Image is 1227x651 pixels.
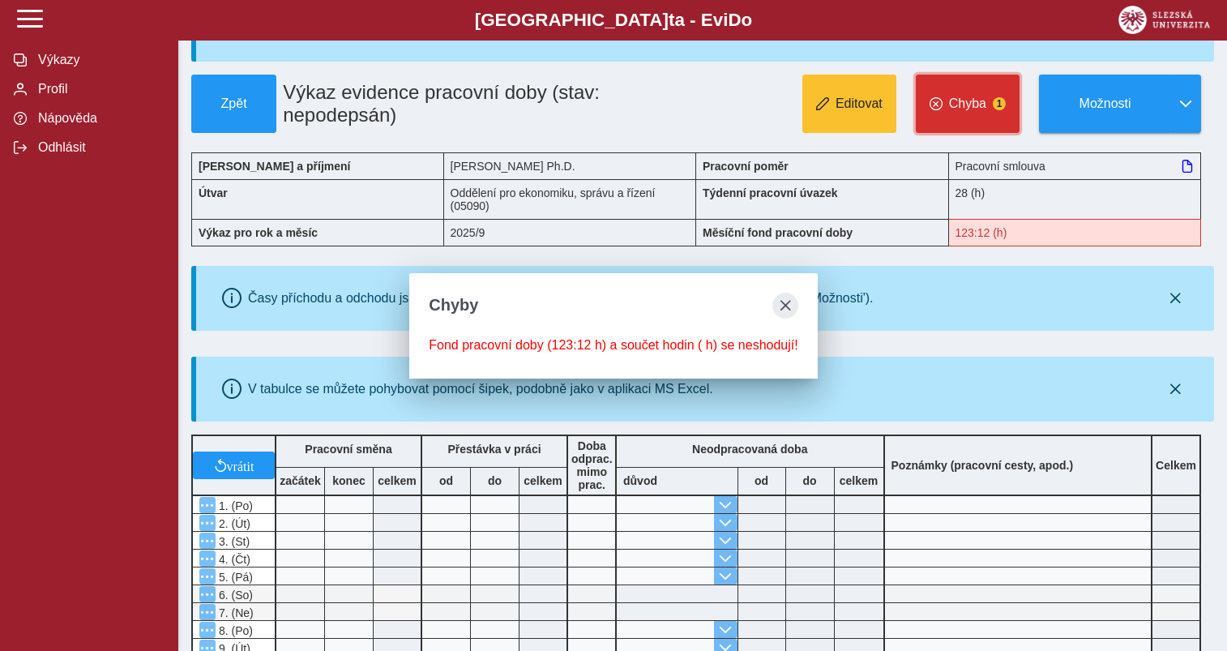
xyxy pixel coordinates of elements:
[786,474,834,487] b: do
[276,474,324,487] b: začátek
[216,589,253,602] span: 6. (So)
[33,111,165,126] span: Nápověda
[623,474,657,487] b: důvod
[49,10,1178,31] b: [GEOGRAPHIC_DATA] a - Evi
[199,604,216,620] button: Menu
[885,459,1080,472] b: Poznámky (pracovní cesty, apod.)
[738,474,785,487] b: od
[193,452,275,479] button: vrátit
[248,291,874,306] div: Časy příchodu a odchodu jsou vyplněny dle šablony, kterou si můžete nastavit dle potřeby (menu 'M...
[1039,75,1170,133] button: Možnosti
[216,571,253,584] span: 5. (Pá)
[949,152,1202,179] div: Pracovní smlouva
[199,160,350,173] b: [PERSON_NAME] a příjmení
[33,82,165,96] span: Profil
[692,443,807,456] b: Neodpracovaná doba
[728,10,741,30] span: D
[949,96,986,111] span: Chyba
[835,474,883,487] b: celkem
[444,219,697,246] div: 2025/9
[33,140,165,155] span: Odhlásit
[916,75,1020,133] button: Chyba1
[199,186,228,199] b: Útvar
[949,179,1202,219] div: 28 (h)
[216,535,250,548] span: 3. (St)
[1156,459,1196,472] b: Celkem
[703,160,789,173] b: Pracovní poměr
[422,474,470,487] b: od
[447,443,541,456] b: Přestávka v práci
[444,179,697,219] div: Oddělení pro ekonomiku, správu a řízení (05090)
[227,459,254,472] span: vrátit
[216,624,253,637] span: 8. (Po)
[199,226,318,239] b: Výkaz pro rok a měsíc
[199,550,216,567] button: Menu
[471,474,519,487] b: do
[276,75,618,133] h1: Výkaz evidence pracovní doby (stav: nepodepsán)
[703,186,838,199] b: Týdenní pracovní úvazek
[325,474,373,487] b: konec
[199,533,216,549] button: Menu
[836,96,883,111] span: Editovat
[1053,96,1157,111] span: Možnosti
[305,443,391,456] b: Pracovní směna
[703,226,853,239] b: Měsíční fond pracovní doby
[742,10,753,30] span: o
[199,568,216,585] button: Menu
[216,499,253,512] span: 1. (Po)
[429,338,797,353] div: Fond pracovní doby (123:12 h) a součet hodin ( h) se neshodují!
[191,75,276,133] button: Zpět
[199,586,216,602] button: Menu
[374,474,421,487] b: celkem
[949,219,1202,246] div: Fond pracovní doby (123:12 h) a součet hodin ( h) se neshodují!
[199,96,269,111] span: Zpět
[571,439,613,491] b: Doba odprac. mimo prac.
[993,97,1006,110] span: 1
[216,517,250,530] span: 2. (Út)
[199,622,216,638] button: Menu
[802,75,896,133] button: Editovat
[444,152,697,179] div: [PERSON_NAME] Ph.D.
[1118,6,1210,34] img: logo_web_su.png
[669,10,674,30] span: t
[216,553,250,566] span: 4. (Čt)
[216,606,254,619] span: 7. (Ne)
[199,515,216,531] button: Menu
[199,497,216,513] button: Menu
[248,382,713,396] div: V tabulce se můžete pohybovat pomocí šipek, podobně jako v aplikaci MS Excel.
[772,293,798,319] button: close
[429,296,478,315] span: Chyby
[519,474,566,487] b: celkem
[33,53,165,67] span: Výkazy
